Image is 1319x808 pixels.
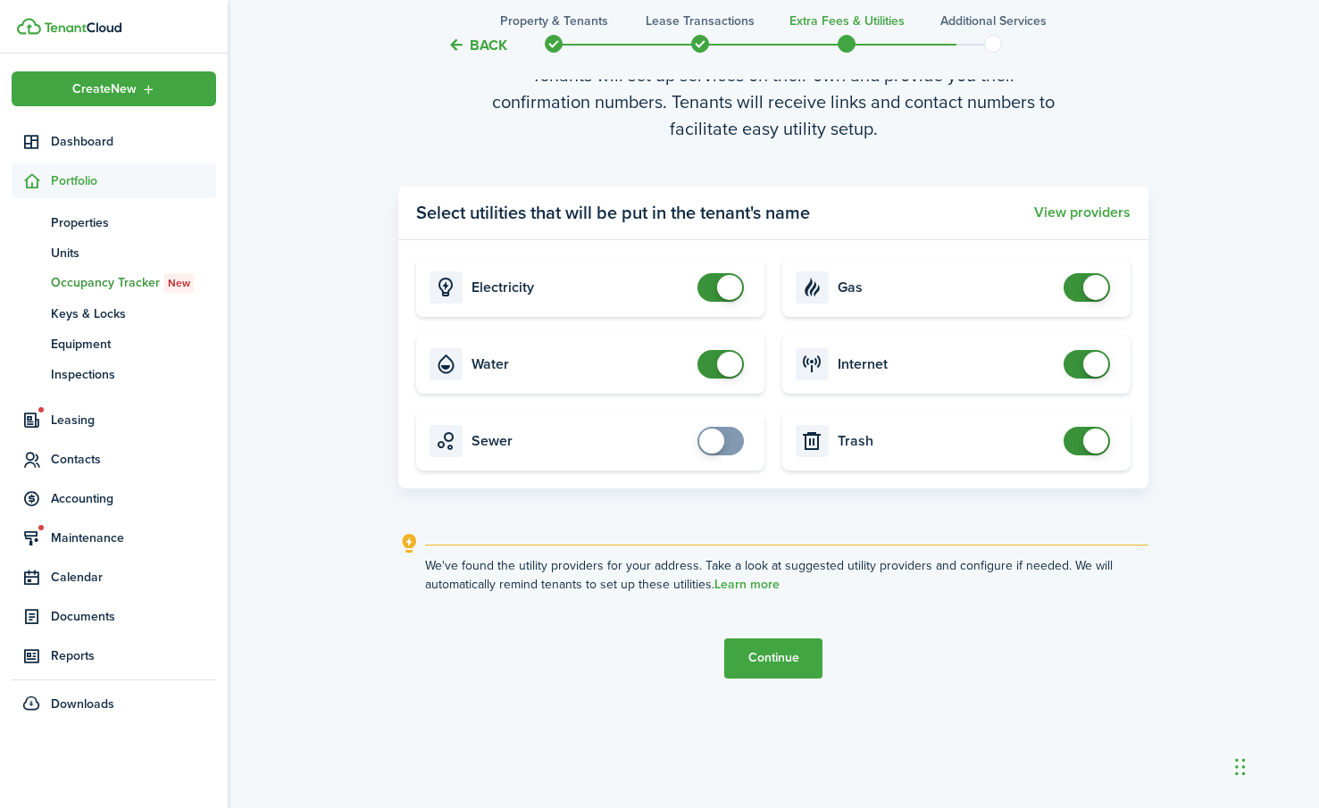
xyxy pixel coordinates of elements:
[51,244,216,262] span: Units
[425,556,1148,594] explanation-description: We've found the utility providers for your address. Take a look at suggested utility providers an...
[51,304,216,323] span: Keys & Locks
[168,275,190,291] span: New
[398,62,1148,142] wizard-step-header-description: Tenants will set up services on their own and provide you their confirmation numbers. Tenants wil...
[447,36,507,54] button: Back
[51,213,216,232] span: Properties
[472,356,689,372] card-title: Water
[12,71,216,106] button: Open menu
[44,22,121,33] img: TenantCloud
[789,12,905,30] h3: Extra fees & Utilities
[12,298,216,329] a: Keys & Locks
[12,329,216,359] a: Equipment
[72,83,137,96] span: Create New
[12,268,216,298] a: Occupancy TrackerNew
[51,365,216,384] span: Inspections
[51,646,216,665] span: Reports
[472,279,689,296] card-title: Electricity
[51,335,216,354] span: Equipment
[940,12,1047,30] h3: Additional Services
[472,433,689,449] card-title: Sewer
[838,279,1055,296] card-title: Gas
[12,124,216,159] a: Dashboard
[51,273,216,293] span: Occupancy Tracker
[51,607,216,626] span: Documents
[51,568,216,587] span: Calendar
[51,411,216,429] span: Leasing
[500,12,608,30] h3: Property & Tenants
[12,638,216,673] a: Reports
[838,433,1055,449] card-title: Trash
[714,578,780,592] a: Learn more
[838,356,1055,372] card-title: Internet
[12,237,216,268] a: Units
[12,359,216,389] a: Inspections
[1235,740,1246,794] div: Drag
[17,18,41,35] img: TenantCloud
[51,450,216,469] span: Contacts
[724,638,822,679] button: Continue
[1230,722,1319,808] iframe: Chat Widget
[51,529,216,547] span: Maintenance
[51,171,216,190] span: Portfolio
[398,533,421,554] i: outline
[12,207,216,237] a: Properties
[416,199,810,226] panel-main-title: Select utilities that will be put in the tenant's name
[1034,204,1131,221] button: View providers
[646,12,755,30] h3: Lease Transactions
[51,132,216,151] span: Dashboard
[51,695,114,713] span: Downloads
[51,489,216,508] span: Accounting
